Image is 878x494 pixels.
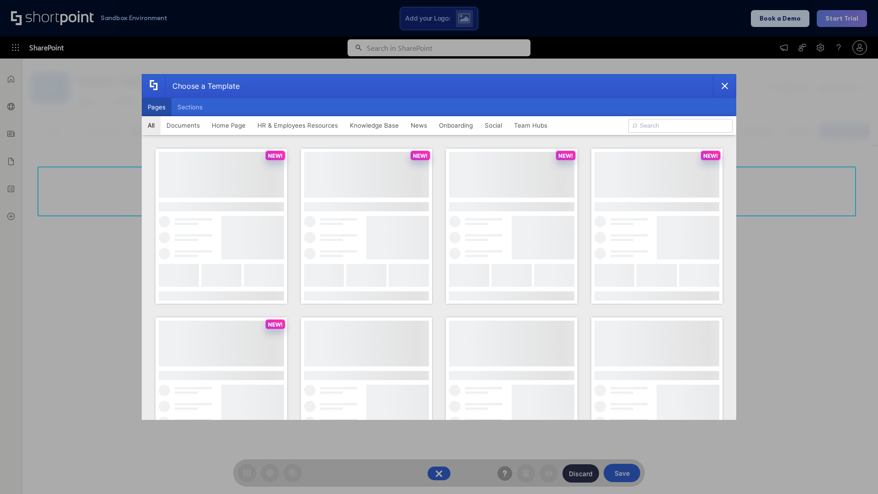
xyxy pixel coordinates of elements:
[413,152,428,159] p: NEW!
[142,116,161,134] button: All
[165,75,240,97] div: Choose a Template
[161,116,206,134] button: Documents
[142,98,171,116] button: Pages
[703,152,718,159] p: NEW!
[268,321,283,328] p: NEW!
[558,152,573,159] p: NEW!
[628,119,733,133] input: Search
[171,98,209,116] button: Sections
[508,116,553,134] button: Team Hubs
[405,116,433,134] button: News
[142,74,736,420] div: template selector
[433,116,479,134] button: Onboarding
[832,450,878,494] iframe: Chat Widget
[344,116,405,134] button: Knowledge Base
[206,116,252,134] button: Home Page
[268,152,283,159] p: NEW!
[479,116,508,134] button: Social
[252,116,344,134] button: HR & Employees Resources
